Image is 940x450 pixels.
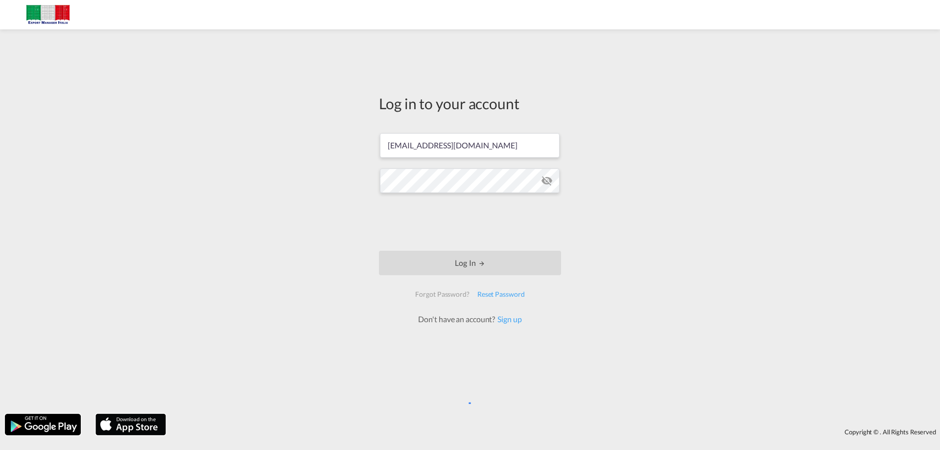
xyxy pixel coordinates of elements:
button: LOGIN [379,251,561,275]
div: Don't have an account? [407,314,532,325]
md-icon: icon-eye-off [541,175,553,187]
img: apple.png [94,413,167,436]
input: Enter email/phone number [380,133,560,158]
div: Forgot Password? [411,285,473,303]
img: 51022700b14f11efa3148557e262d94e.jpg [15,4,81,26]
div: Copyright © . All Rights Reserved [171,424,940,440]
a: Sign up [495,314,521,324]
div: Log in to your account [379,93,561,114]
div: Reset Password [473,285,529,303]
iframe: reCAPTCHA [396,203,544,241]
img: google.png [4,413,82,436]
